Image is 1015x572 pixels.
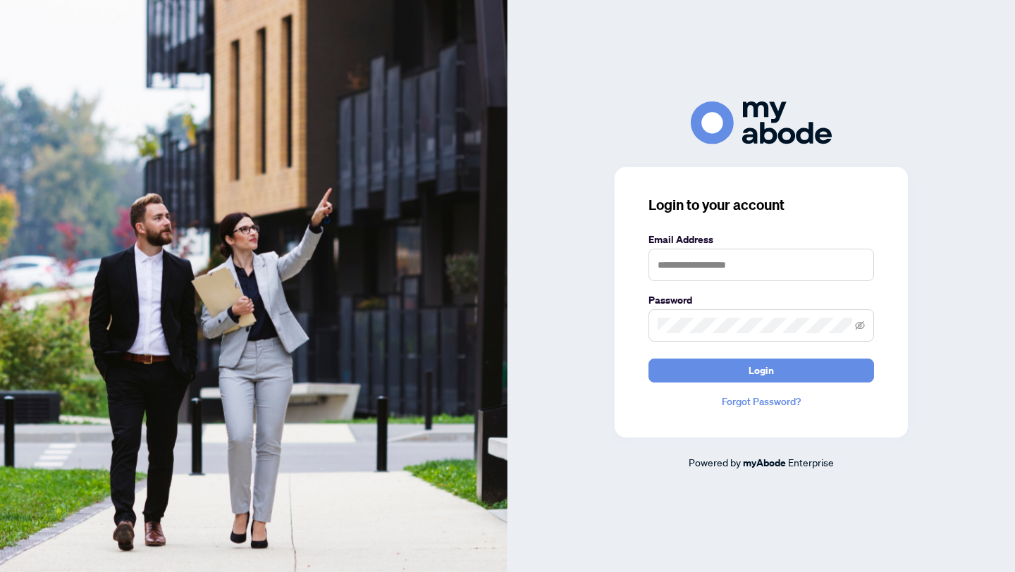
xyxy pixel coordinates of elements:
button: Login [648,359,874,383]
label: Password [648,292,874,308]
a: myAbode [743,455,786,471]
span: eye-invisible [855,321,865,330]
img: ma-logo [691,101,832,144]
span: Powered by [689,456,741,468]
h3: Login to your account [648,195,874,215]
span: Login [749,359,774,382]
a: Forgot Password? [648,394,874,409]
label: Email Address [648,232,874,247]
span: Enterprise [788,456,834,468]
